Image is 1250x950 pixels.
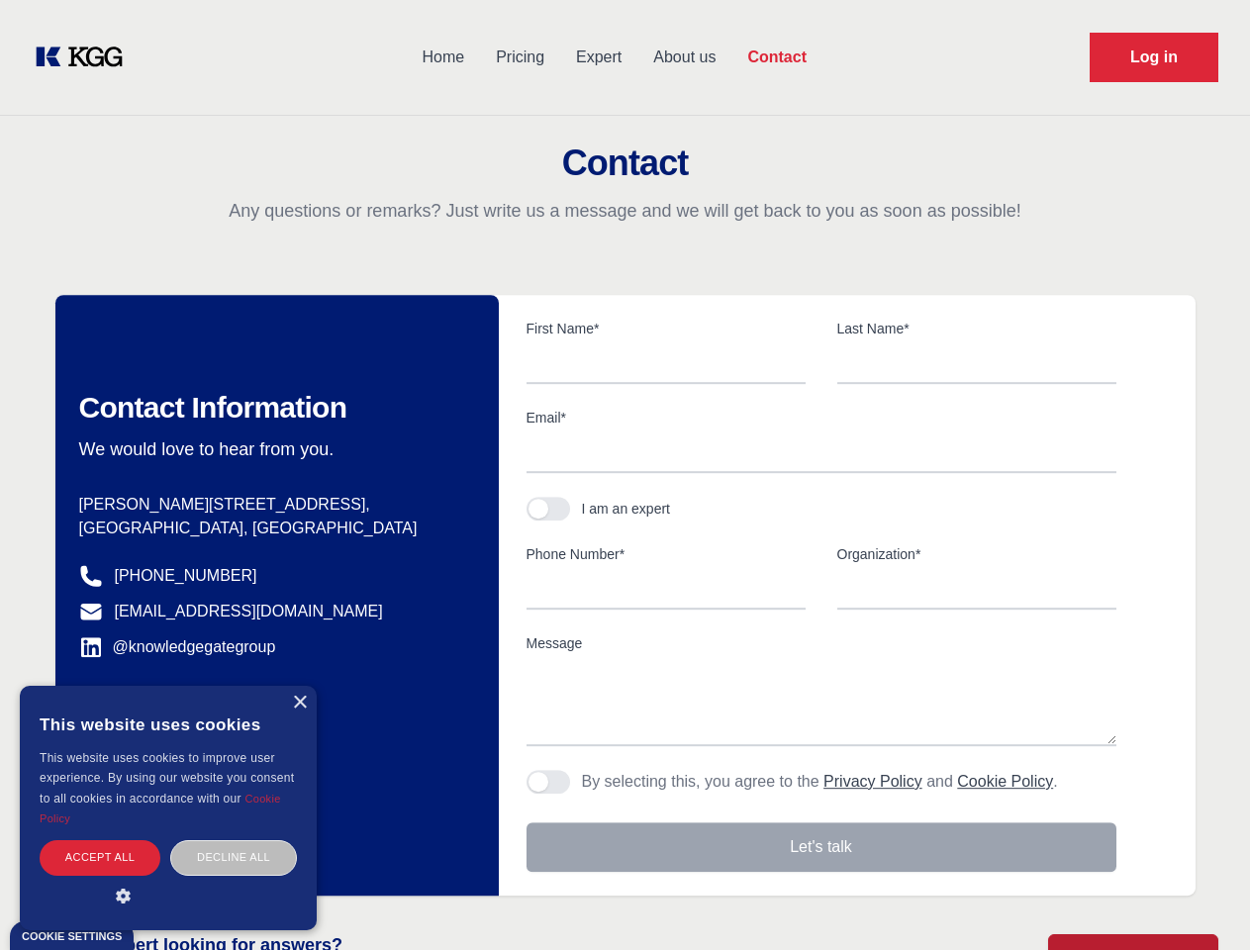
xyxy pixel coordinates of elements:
[79,635,276,659] a: @knowledgegategroup
[24,143,1226,183] h2: Contact
[527,822,1116,872] button: Let's talk
[115,600,383,623] a: [EMAIL_ADDRESS][DOMAIN_NAME]
[40,793,281,824] a: Cookie Policy
[527,408,1116,427] label: Email*
[22,931,122,942] div: Cookie settings
[582,499,671,519] div: I am an expert
[823,773,922,790] a: Privacy Policy
[24,199,1226,223] p: Any questions or remarks? Just write us a message and we will get back to you as soon as possible!
[40,751,294,806] span: This website uses cookies to improve user experience. By using our website you consent to all coo...
[582,770,1058,794] p: By selecting this, you agree to the and .
[527,544,806,564] label: Phone Number*
[40,701,297,748] div: This website uses cookies
[79,517,467,540] p: [GEOGRAPHIC_DATA], [GEOGRAPHIC_DATA]
[170,840,297,875] div: Decline all
[1090,33,1218,82] a: Request Demo
[406,32,480,83] a: Home
[1151,855,1250,950] iframe: Chat Widget
[79,493,467,517] p: [PERSON_NAME][STREET_ADDRESS],
[115,564,257,588] a: [PHONE_NUMBER]
[527,319,806,338] label: First Name*
[637,32,731,83] a: About us
[560,32,637,83] a: Expert
[79,390,467,426] h2: Contact Information
[292,696,307,711] div: Close
[837,319,1116,338] label: Last Name*
[837,544,1116,564] label: Organization*
[731,32,822,83] a: Contact
[957,773,1053,790] a: Cookie Policy
[32,42,139,73] a: KOL Knowledge Platform: Talk to Key External Experts (KEE)
[527,633,1116,653] label: Message
[79,437,467,461] p: We would love to hear from you.
[480,32,560,83] a: Pricing
[40,840,160,875] div: Accept all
